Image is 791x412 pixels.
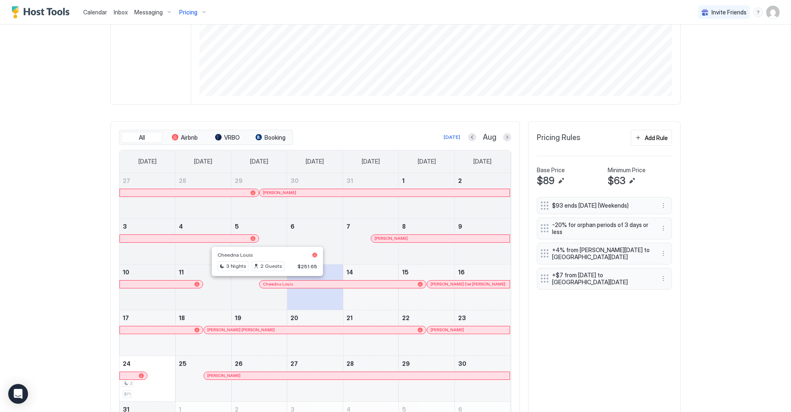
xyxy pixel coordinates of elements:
[402,314,410,321] span: 22
[399,264,455,310] td: August 15, 2025
[287,356,343,401] td: August 27, 2025
[454,218,510,264] td: August 9, 2025
[297,150,332,173] a: Wednesday
[194,158,212,165] span: [DATE]
[454,264,510,310] td: August 16, 2025
[114,8,128,16] a: Inbox
[119,265,175,280] a: August 10, 2025
[343,219,399,234] a: August 7, 2025
[119,264,176,310] td: August 10, 2025
[537,175,555,187] span: $89
[130,150,165,173] a: Sunday
[232,173,287,188] a: July 29, 2025
[399,219,454,234] a: August 8, 2025
[399,173,455,219] td: August 1, 2025
[353,150,388,173] a: Thursday
[431,327,507,332] div: [PERSON_NAME]
[138,158,157,165] span: [DATE]
[473,158,491,165] span: [DATE]
[766,6,779,19] div: User profile
[608,166,646,174] span: Minimum Price
[263,281,423,287] div: Cheedna Louis
[290,314,298,321] span: 20
[399,356,454,371] a: August 29, 2025
[232,310,287,325] a: August 19, 2025
[458,177,462,184] span: 2
[119,356,176,401] td: August 24, 2025
[287,265,343,280] a: August 13, 2025
[287,173,343,188] a: July 30, 2025
[537,166,565,174] span: Base Price
[343,310,399,325] a: August 21, 2025
[263,190,506,195] div: [PERSON_NAME]
[119,218,176,264] td: August 3, 2025
[410,150,444,173] a: Friday
[235,314,241,321] span: 19
[119,173,175,188] a: July 27, 2025
[431,327,464,332] span: [PERSON_NAME]
[264,134,286,141] span: Booking
[458,223,462,230] span: 9
[442,132,461,142] button: [DATE]
[343,173,399,219] td: July 31, 2025
[552,221,650,236] span: -20% for orphan periods of 3 days or less
[164,132,205,143] button: Airbnb
[218,252,253,258] span: Cheedna Louis
[207,373,241,378] span: [PERSON_NAME]
[346,223,350,230] span: 7
[123,177,130,184] span: 27
[631,130,672,146] button: Add Rule
[537,133,580,143] span: Pricing Rules
[176,356,231,371] a: August 25, 2025
[134,9,163,16] span: Messaging
[399,265,454,280] a: August 15, 2025
[290,177,299,184] span: 30
[645,133,668,142] div: Add Rule
[458,269,465,276] span: 16
[444,133,460,141] div: [DATE]
[123,360,131,367] span: 24
[179,314,185,321] span: 18
[260,262,282,270] span: 2 Guests
[263,281,293,287] span: Cheedna Louis
[343,310,399,356] td: August 21, 2025
[231,356,287,401] td: August 26, 2025
[402,177,405,184] span: 1
[454,173,510,219] td: August 2, 2025
[402,360,410,367] span: 29
[399,310,455,356] td: August 22, 2025
[468,133,476,141] button: Previous month
[242,150,276,173] a: Tuesday
[235,360,243,367] span: 26
[658,223,668,233] div: menu
[207,327,423,332] div: [PERSON_NAME] [PERSON_NAME]
[431,281,507,287] div: [PERSON_NAME] Del [PERSON_NAME]
[287,356,343,371] a: August 27, 2025
[658,274,668,283] button: More options
[658,223,668,233] button: More options
[121,132,162,143] button: All
[119,310,175,325] a: August 17, 2025
[176,356,232,401] td: August 25, 2025
[176,310,232,356] td: August 18, 2025
[552,246,650,261] span: +4% from [PERSON_NAME][DATE] to [GEOGRAPHIC_DATA][DATE]
[454,310,510,356] td: August 23, 2025
[130,381,132,386] span: 2
[343,173,399,188] a: July 31, 2025
[232,219,287,234] a: August 5, 2025
[346,360,354,367] span: 28
[455,356,510,371] a: August 30, 2025
[343,264,399,310] td: August 14, 2025
[418,158,436,165] span: [DATE]
[83,9,107,16] span: Calendar
[139,134,145,141] span: All
[235,177,243,184] span: 29
[552,272,650,286] span: +$7 from [DATE] to [GEOGRAPHIC_DATA][DATE]
[186,150,220,173] a: Monday
[431,281,505,287] span: [PERSON_NAME] Del [PERSON_NAME]
[455,265,510,280] a: August 16, 2025
[123,314,129,321] span: 17
[711,9,747,16] span: Invite Friends
[119,173,176,219] td: July 27, 2025
[362,158,380,165] span: [DATE]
